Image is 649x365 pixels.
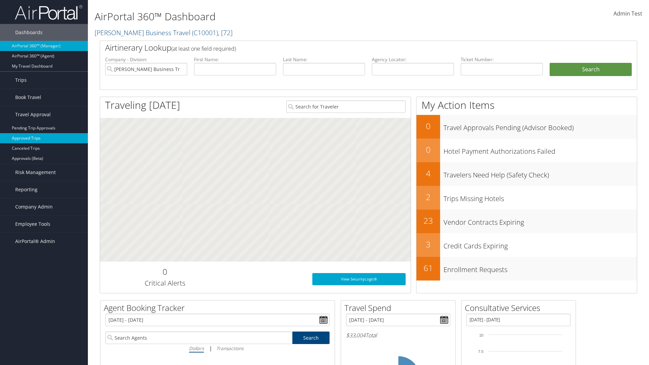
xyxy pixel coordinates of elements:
a: 61Enrollment Requests [416,257,637,281]
a: 2Trips Missing Hotels [416,186,637,210]
i: Transactions [216,345,243,351]
h2: 0 [416,144,440,155]
input: Search Agents [105,332,292,344]
h2: 0 [105,266,224,277]
h3: Credit Cards Expiring [443,238,637,251]
span: Dashboards [15,24,43,41]
span: Trips [15,72,27,89]
h2: Agent Booking Tracker [104,302,335,314]
div: | [105,344,330,352]
a: 23Vendor Contracts Expiring [416,210,637,233]
tspan: 10 [479,333,483,337]
h2: 3 [416,239,440,250]
a: View SecurityLogic® [312,273,406,285]
label: Company - Division: [105,56,187,63]
h1: My Action Items [416,98,637,112]
span: Risk Management [15,164,56,181]
h2: 2 [416,191,440,203]
span: Employee Tools [15,216,50,233]
h2: 0 [416,120,440,132]
img: airportal-logo.png [15,4,82,20]
label: Last Name: [283,56,365,63]
h2: Airtinerary Lookup [105,42,587,53]
a: Search [292,332,330,344]
h1: AirPortal 360™ Dashboard [95,9,460,24]
h6: Total [346,332,450,339]
span: Reporting [15,181,38,198]
button: Search [550,63,632,76]
span: , [ 72 ] [218,28,233,37]
h3: Enrollment Requests [443,262,637,274]
label: Agency Locator: [372,56,454,63]
i: Dollars [189,345,204,351]
h2: 61 [416,262,440,274]
input: Search for Traveler [286,100,406,113]
span: $33,004 [346,332,365,339]
span: Company Admin [15,198,53,215]
span: (at least one field required) [171,45,236,52]
span: ( C10001 ) [192,28,218,37]
h2: Consultative Services [465,302,576,314]
span: Travel Approval [15,106,51,123]
a: 0Travel Approvals Pending (Advisor Booked) [416,115,637,139]
h3: Vendor Contracts Expiring [443,214,637,227]
h2: 23 [416,215,440,226]
h3: Trips Missing Hotels [443,191,637,203]
span: Admin Test [614,10,642,17]
h3: Travel Approvals Pending (Advisor Booked) [443,120,637,132]
h2: 4 [416,168,440,179]
a: Admin Test [614,3,642,24]
h3: Critical Alerts [105,278,224,288]
h2: Travel Spend [344,302,455,314]
span: Book Travel [15,89,41,106]
label: Ticket Number: [461,56,543,63]
a: 3Credit Cards Expiring [416,233,637,257]
tspan: 7.5 [478,349,483,354]
span: AirPortal® Admin [15,233,55,250]
a: [PERSON_NAME] Business Travel [95,28,233,37]
h3: Hotel Payment Authorizations Failed [443,143,637,156]
a: 0Hotel Payment Authorizations Failed [416,139,637,162]
a: 4Travelers Need Help (Safety Check) [416,162,637,186]
label: First Name: [194,56,276,63]
h3: Travelers Need Help (Safety Check) [443,167,637,180]
h1: Traveling [DATE] [105,98,180,112]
